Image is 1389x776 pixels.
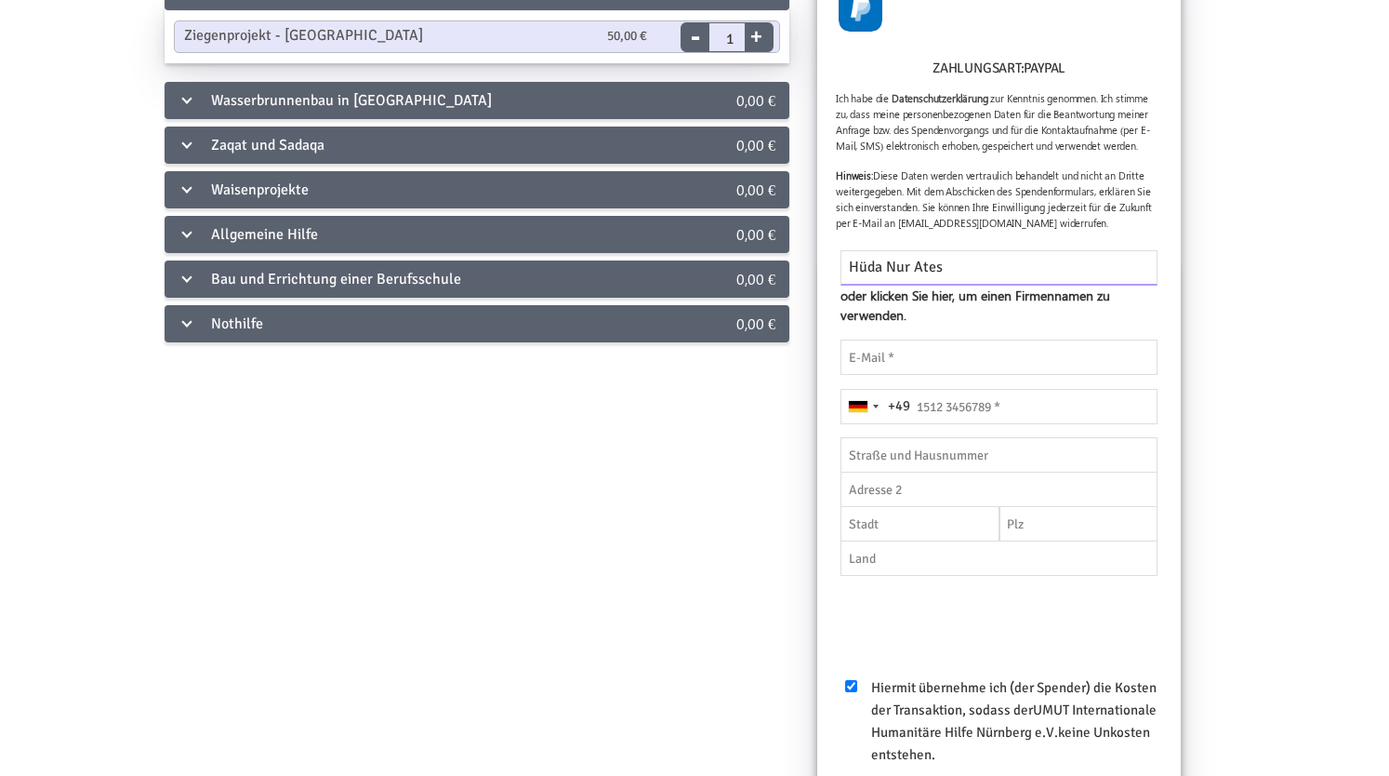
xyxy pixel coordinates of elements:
h6: Diese Daten werden vertraulich behandelt und nicht an Dritte weitergegeben. Mit dem Abschicken de... [817,159,1181,241]
button: - [681,11,709,37]
input: Plz [999,506,1158,542]
span: 50,00 € [607,26,647,47]
span: 0,00 € [736,180,775,199]
div: Bau und Errichtung einer Berufsschule [165,261,670,298]
button: Selected country [841,390,910,423]
h6: Ich habe die zur Kenntnis genommen. Ich stimme zu, dass meine personenbezogenen Daten für die Bea... [817,82,1181,164]
input: Land [840,541,1157,576]
iframe: reCAPTCHA [840,590,1123,662]
div: Allgemeine Hilfe [165,216,670,253]
input: Straße und Hausnummer [840,437,1157,473]
span: UMUT Internationale Humanitäre Hilfe Nürnberg e.V. [871,702,1157,741]
div: Wasserbrunnenbau in [GEOGRAPHIC_DATA] [165,82,670,119]
a: Datenschutzerklärung [889,91,990,105]
span: 0,00 € [736,224,775,244]
span: 0,00 € [736,269,775,288]
h6: Zahlungsart: [836,58,1162,87]
div: Waisenprojekte [165,171,670,208]
span: 0,00 € [736,314,775,333]
span: oder klicken Sie hier, um einen Firmennamen zu verwenden. [840,286,1157,326]
input: Adresse 2 [840,472,1157,507]
input: Name * [840,250,1157,286]
div: Zaqat und Sadaqa [165,127,670,164]
button: + [745,20,768,47]
div: +49 [888,395,910,417]
span: Hiermit übernehme ich (der Spender) die Kosten der Transaktion, sodass der keine Unkosten entstehen. [871,679,1157,763]
span: 0,00 € [736,135,775,154]
span: 0,00 € [736,90,775,110]
label: PayPal [1024,58,1065,79]
input: E-Mail * [840,340,1157,375]
strong: Hinweis: [836,168,873,182]
input: Stadt [840,506,999,542]
div: Ziegenprojekt - [GEOGRAPHIC_DATA] [170,24,502,47]
input: 1512 3456789 * [840,389,1157,424]
strong: Datenschutzerklärung [892,91,988,105]
div: Nothilfe [165,305,670,342]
